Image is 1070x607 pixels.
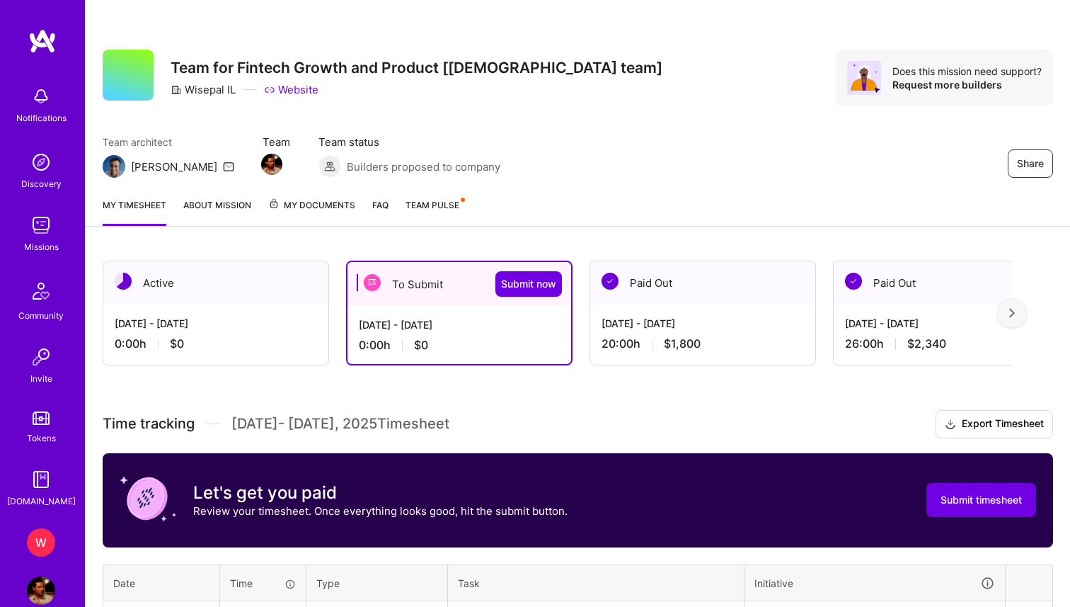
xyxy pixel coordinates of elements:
[231,415,449,433] span: [DATE] - [DATE] , 2025 Timesheet
[103,415,195,433] span: Time tracking
[131,159,217,174] div: [PERSON_NAME]
[171,59,662,76] h3: Team for Fintech Growth and Product [[DEMOGRAPHIC_DATA] team]
[1008,149,1053,178] button: Share
[359,317,560,332] div: [DATE] - [DATE]
[372,198,389,226] a: FAQ
[359,338,560,353] div: 0:00 h
[115,273,132,290] img: Active
[414,338,428,353] span: $0
[664,336,701,351] span: $1,800
[318,135,500,149] span: Team status
[27,211,55,239] img: teamwork
[268,198,355,226] a: My Documents
[940,493,1022,507] span: Submit timesheet
[27,577,55,605] img: User Avatar
[193,504,568,518] p: Review your timesheet. Once everything looks good, hit the submit button.
[264,82,318,97] a: Website
[1017,157,1044,171] span: Share
[602,336,804,351] div: 20:00 h
[23,528,59,557] a: W
[261,154,282,175] img: Team Member Avatar
[120,470,176,527] img: coin
[171,84,182,96] i: icon CompanyGray
[318,155,341,178] img: Builders proposed to company
[347,159,500,174] span: Builders proposed to company
[845,316,1047,331] div: [DATE] - [DATE]
[103,565,220,601] th: Date
[892,64,1042,78] div: Does this mission need support?
[495,271,562,297] button: Submit now
[405,200,459,210] span: Team Pulse
[27,148,55,176] img: discovery
[115,336,317,351] div: 0:00 h
[230,576,296,591] div: Time
[405,198,464,226] a: Team Pulse
[33,412,50,425] img: tokens
[263,152,281,176] a: Team Member Avatar
[448,565,744,601] th: Task
[115,316,317,331] div: [DATE] - [DATE]
[7,494,76,509] div: [DOMAIN_NAME]
[103,135,234,149] span: Team architect
[103,198,166,226] a: My timesheet
[27,343,55,371] img: Invite
[24,274,58,308] img: Community
[28,28,57,54] img: logo
[847,61,881,95] img: Avatar
[183,198,251,226] a: About Mission
[834,261,1059,305] div: Paid Out
[18,308,64,323] div: Community
[171,82,236,97] div: Wisepal IL
[263,135,290,149] span: Team
[268,198,355,213] span: My Documents
[27,465,55,494] img: guide book
[602,316,804,331] div: [DATE] - [DATE]
[845,273,862,290] img: Paid Out
[170,336,184,351] span: $0
[892,78,1042,91] div: Request more builders
[27,82,55,110] img: bell
[223,161,234,172] i: icon Mail
[24,239,59,254] div: Missions
[103,155,125,178] img: Team Architect
[23,577,59,605] a: User Avatar
[306,565,448,601] th: Type
[21,176,62,191] div: Discovery
[501,277,556,291] span: Submit now
[193,482,568,504] h3: Let's get you paid
[27,528,55,557] div: W
[347,262,571,306] div: To Submit
[754,575,995,591] div: Initiative
[1009,308,1015,318] img: right
[945,417,956,432] i: icon Download
[16,110,67,125] div: Notifications
[926,483,1036,517] button: Submit timesheet
[364,274,381,291] img: To Submit
[602,273,619,290] img: Paid Out
[103,261,328,305] div: Active
[27,431,56,446] div: Tokens
[845,336,1047,351] div: 26:00 h
[907,336,946,351] span: $2,340
[590,261,815,305] div: Paid Out
[30,371,52,386] div: Invite
[936,410,1053,438] button: Export Timesheet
